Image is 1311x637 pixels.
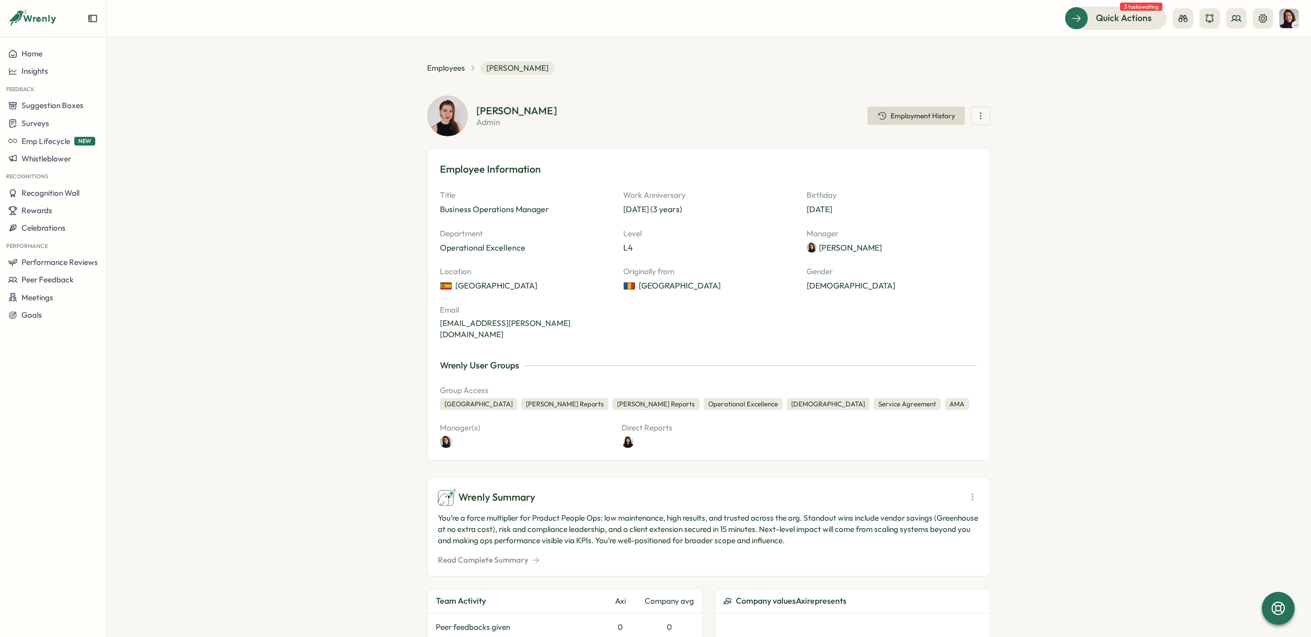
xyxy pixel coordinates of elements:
[639,279,721,292] span: [GEOGRAPHIC_DATA]
[600,622,641,633] div: 0
[623,228,794,239] p: Level
[22,100,83,110] span: Suggestion Boxes
[819,241,882,254] div: [PERSON_NAME]
[891,112,955,119] span: Employment History
[645,622,694,633] div: 0
[807,190,978,201] p: Birthday
[440,228,611,239] p: Department
[74,137,95,146] span: NEW
[22,118,49,128] span: Surveys
[440,398,517,410] div: [GEOGRAPHIC_DATA]
[440,318,611,340] p: [EMAIL_ADDRESS][PERSON_NAME][DOMAIN_NAME]
[1279,9,1299,28] img: Viktoria Korzhova
[22,310,42,320] span: Goals
[476,118,557,126] p: admin
[645,595,694,607] div: Company avg
[787,398,870,410] div: [DEMOGRAPHIC_DATA]
[600,595,641,607] div: Axi
[874,398,941,410] div: Service Agreement
[22,293,53,302] span: Meetings
[440,241,525,254] div: Operational Excellence
[1065,7,1167,29] button: Quick Actions
[476,106,557,116] div: [PERSON_NAME]
[623,190,794,201] p: Work Anniversary
[868,107,965,125] button: Employment History
[427,63,465,74] a: Employees
[22,49,43,58] span: Home
[440,385,978,396] p: Group Access
[440,359,519,372] div: Wrenly User Groups
[440,422,614,434] p: Manager(s)
[22,223,66,233] span: Celebrations
[440,280,452,292] img: Spain
[436,622,596,633] div: Peer feedbacks given
[22,154,71,163] span: Whistleblower
[438,554,540,566] button: Read Complete Summary
[623,203,682,216] div: [DATE] (3 years)
[88,13,98,24] button: Expand sidebar
[807,242,817,253] img: Viktoria Korzhova
[945,398,969,410] div: AMA
[704,398,783,410] div: Operational Excellence
[521,398,608,410] div: [PERSON_NAME] Reports
[458,489,535,505] span: Wrenly Summary
[440,203,549,216] div: Business Operations Manager
[22,136,70,146] span: Emp Lifecycle
[22,66,48,76] span: Insights
[480,61,555,75] span: [PERSON_NAME]
[623,280,636,292] img: Romania
[807,241,882,254] a: Viktoria Korzhova[PERSON_NAME]
[440,304,611,316] p: Email
[1120,3,1162,11] span: 3 tasks waiting
[807,203,832,216] div: [DATE]
[22,257,98,267] span: Performance Reviews
[438,512,980,546] p: You’re a force multiplier for Product People Ops: low maintenance, high results, and trusted acro...
[807,228,978,239] p: Manager
[440,190,611,201] p: Title
[623,241,633,254] div: L4
[807,279,895,292] div: [DEMOGRAPHIC_DATA]
[440,436,452,448] img: Viktoria Korzhova
[427,95,468,136] img: Axi Molnar
[736,594,847,607] span: Company values Axi represents
[436,594,596,607] div: Team Activity
[22,206,52,215] span: Rewards
[623,266,794,277] p: Originally from
[440,161,978,177] h3: Employee Information
[455,279,537,292] span: [GEOGRAPHIC_DATA]
[440,266,611,277] p: Location
[807,266,978,277] p: Gender
[622,422,795,434] p: Direct Reports
[622,436,634,448] img: Kelly Rosa
[22,188,79,198] span: Recognition Wall
[1096,11,1152,25] span: Quick Actions
[22,275,74,284] span: Peer Feedback
[612,398,700,410] div: [PERSON_NAME] Reports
